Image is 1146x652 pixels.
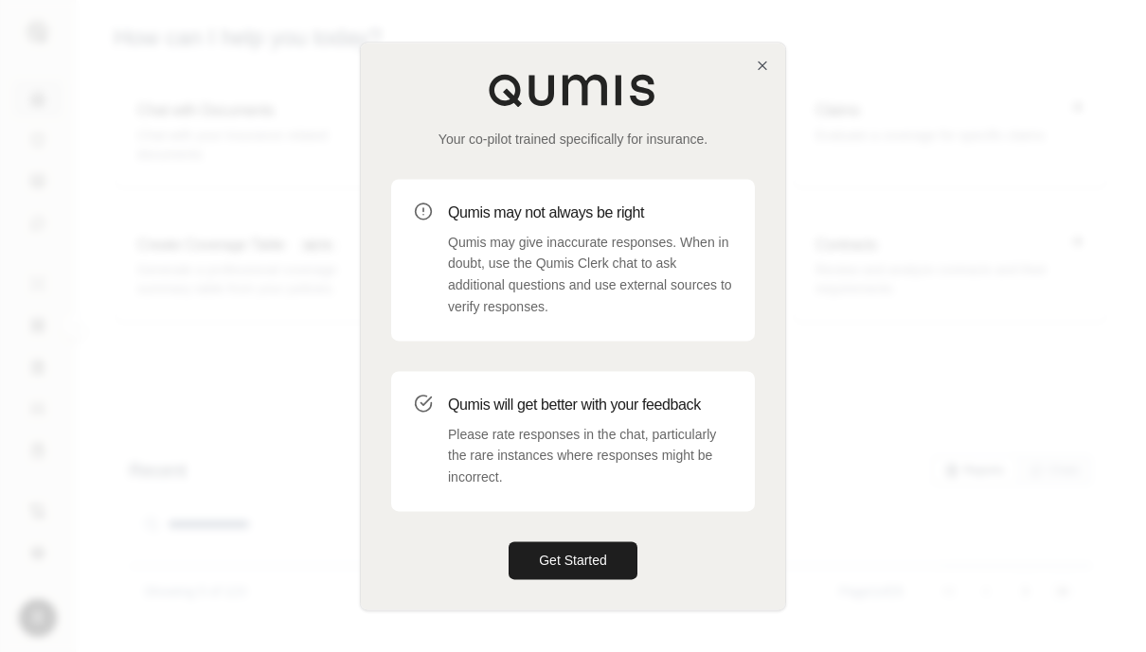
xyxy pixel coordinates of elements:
p: Qumis may give inaccurate responses. When in doubt, use the Qumis Clerk chat to ask additional qu... [448,232,732,318]
h3: Qumis may not always be right [448,202,732,224]
p: Please rate responses in the chat, particularly the rare instances where responses might be incor... [448,424,732,488]
p: Your co-pilot trained specifically for insurance. [391,130,755,149]
img: Qumis Logo [488,73,658,107]
h3: Qumis will get better with your feedback [448,394,732,416]
button: Get Started [509,541,637,579]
